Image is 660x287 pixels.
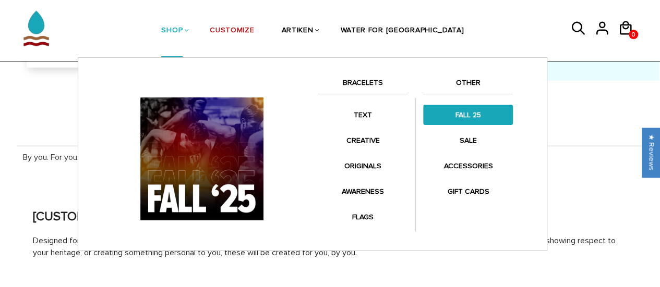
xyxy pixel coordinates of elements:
a: FALL 25 [423,105,513,125]
a: CUSTOMIZE [210,4,254,58]
a: FLAGS [318,207,407,227]
a: CREATIVE [318,130,407,151]
a: SALE [423,130,513,151]
div: By you. For you. [17,145,644,168]
a: 0 [629,30,638,39]
a: ACCESSORIES [423,156,513,176]
a: ORIGINALS [318,156,407,176]
div: Click to open Judge.me floating reviews tab [642,128,660,177]
span: 0 [629,28,638,41]
a: SHOP [161,4,183,58]
a: AWARENESS [318,181,407,202]
strong: [CUSTOMIZE] [33,209,108,224]
a: OTHER [423,77,513,94]
a: ARTIKEN [281,4,313,58]
a: GIFT CARDS [423,181,513,202]
a: WATER FOR [GEOGRAPHIC_DATA] [340,4,464,58]
p: Designed for the sole reason that you could create a specific piece of art tailored to your life.... [33,235,628,259]
a: TEXT [318,105,407,125]
a: BRACELETS [318,77,407,94]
